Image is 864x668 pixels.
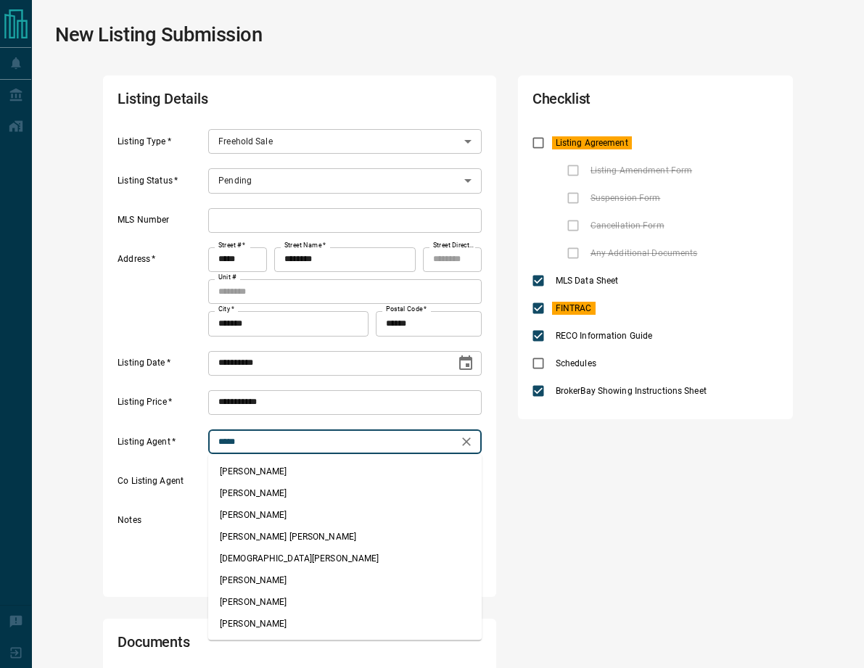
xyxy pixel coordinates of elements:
span: BrokerBay Showing Instructions Sheet [552,384,710,397]
label: Listing Type [118,136,205,154]
li: [PERSON_NAME] [208,613,482,635]
label: Street Name [284,241,326,250]
h2: Documents [118,633,336,658]
label: Street Direction [433,241,474,250]
li: [PERSON_NAME] [PERSON_NAME] [208,526,482,548]
li: [DEMOGRAPHIC_DATA][PERSON_NAME] [208,548,482,569]
label: Postal Code [386,305,427,314]
button: Choose date, selected date is Sep 15, 2025 [451,349,480,378]
li: [PERSON_NAME] [208,591,482,613]
span: Listing Agreement [552,136,632,149]
label: Listing Date [118,357,205,376]
label: Unit # [218,273,236,282]
button: Clear [456,432,477,452]
li: [PERSON_NAME] [208,569,482,591]
li: [PERSON_NAME] [208,504,482,526]
label: MLS Number [118,214,205,233]
label: Listing Agent [118,436,205,455]
span: Cancellation Form [587,219,668,232]
div: Pending [208,168,482,193]
label: City [218,305,234,314]
li: [PERSON_NAME] [208,461,482,482]
li: [PERSON_NAME] [208,482,482,504]
span: Any Additional Documents [587,247,702,260]
label: Co Listing Agent [118,475,205,494]
span: FINTRAC [552,302,596,315]
h1: New Listing Submission [55,23,263,46]
label: Address [118,253,205,336]
label: Listing Price [118,396,205,415]
label: Listing Status [118,175,205,194]
div: Freehold Sale [208,129,482,154]
span: RECO Information Guide [552,329,656,342]
span: MLS Data Sheet [552,274,622,287]
label: Street # [218,241,245,250]
span: Suspension Form [587,191,665,205]
h2: Listing Details [118,90,336,115]
span: Schedules [552,357,600,370]
span: Listing Amendment Form [587,164,696,177]
label: Notes [118,514,205,582]
h2: Checklist [532,90,680,115]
